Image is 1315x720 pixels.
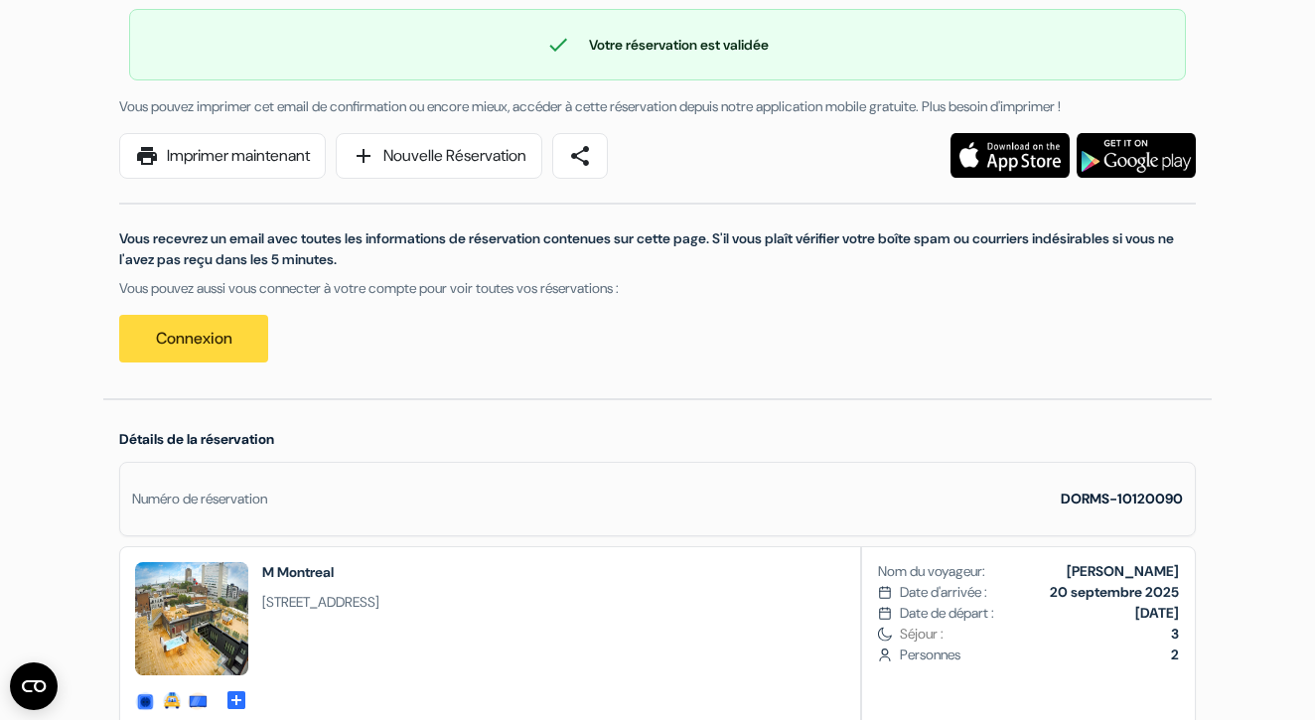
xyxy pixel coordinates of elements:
[119,97,1061,115] span: Vous pouvez imprimer cet email de confirmation ou encore mieux, accéder à cette réservation depui...
[119,278,1196,299] p: Vous pouvez aussi vous connecter à votre compte pour voir toutes vos réservations :
[119,430,274,448] span: Détails de la réservation
[1061,490,1183,507] strong: DORMS-10120090
[950,133,1070,178] img: Téléchargez l'application gratuite
[262,562,379,582] h2: M Montreal
[1135,604,1179,622] b: [DATE]
[119,228,1196,270] p: Vous recevrez un email avec toutes les informations de réservation contenues sur cette page. S'il...
[119,133,326,179] a: printImprimer maintenant
[130,33,1185,57] div: Votre réservation est validée
[132,489,267,509] div: Numéro de réservation
[1171,625,1179,643] b: 3
[1077,133,1196,178] img: Téléchargez l'application gratuite
[135,562,248,675] img: c_5995515079153006349.jpg
[119,315,268,362] a: Connexion
[900,624,1179,645] span: Séjour :
[900,582,987,603] span: Date d'arrivée :
[224,688,248,708] span: add_box
[10,662,58,710] button: Ouvrir le widget CMP
[135,144,159,168] span: print
[1171,646,1179,663] b: 2
[900,645,1179,665] span: Personnes
[336,133,542,179] a: addNouvelle Réservation
[1067,562,1179,580] b: [PERSON_NAME]
[900,603,994,624] span: Date de départ :
[568,144,592,168] span: share
[1050,583,1179,601] b: 20 septembre 2025
[552,133,608,179] a: share
[224,687,248,708] a: add_box
[352,144,375,168] span: add
[878,561,985,582] span: Nom du voyageur:
[546,33,570,57] span: check
[262,592,379,613] span: [STREET_ADDRESS]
